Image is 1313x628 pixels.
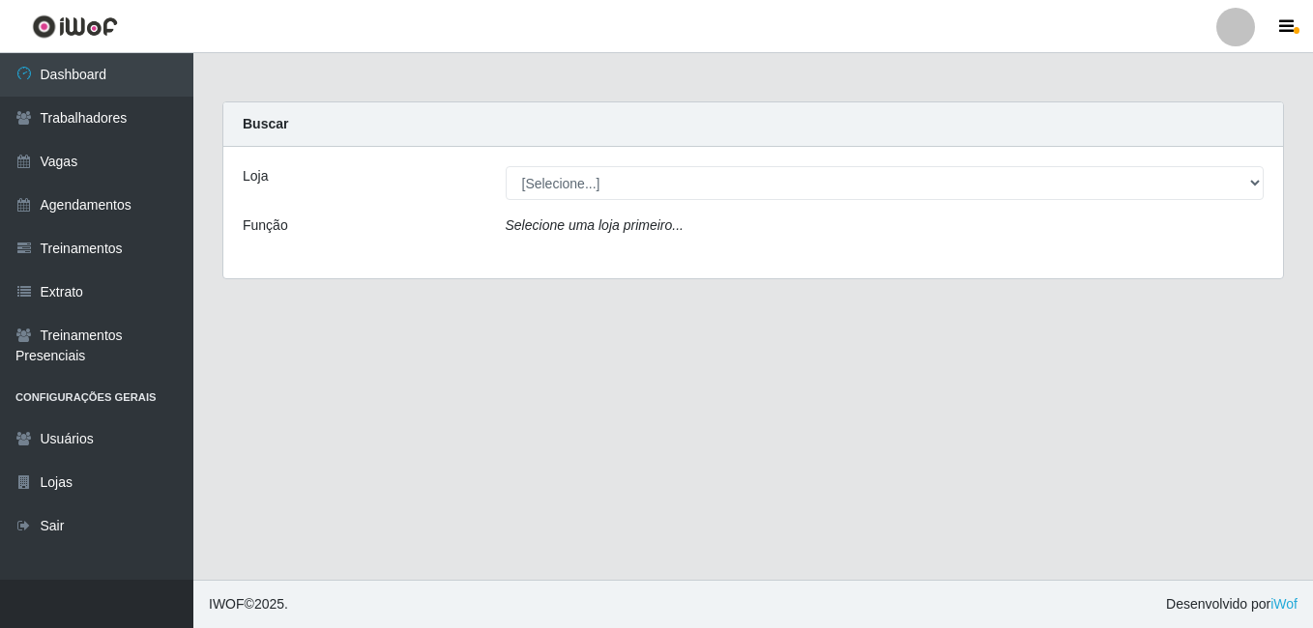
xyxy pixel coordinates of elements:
[243,215,288,236] label: Função
[243,166,268,186] label: Loja
[1270,596,1298,612] a: iWof
[506,217,684,233] i: Selecione uma loja primeiro...
[209,594,288,614] span: © 2025 .
[32,14,118,39] img: CoreUI Logo
[243,116,288,131] strong: Buscar
[209,596,245,612] span: IWOF
[1166,594,1298,614] span: Desenvolvido por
